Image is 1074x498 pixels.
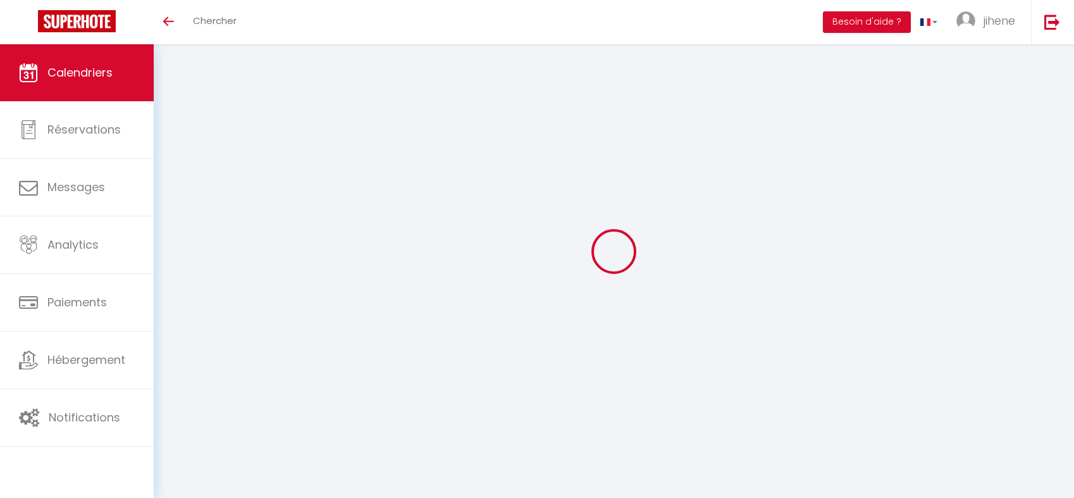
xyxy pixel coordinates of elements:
span: Réservations [47,121,121,137]
span: Analytics [47,237,99,252]
span: Paiements [47,294,107,310]
span: Hébergement [47,352,125,368]
span: Chercher [193,14,237,27]
span: jihene [984,13,1015,28]
span: Notifications [49,409,120,425]
span: Messages [47,179,105,195]
button: Besoin d'aide ? [823,11,911,33]
img: logout [1044,14,1060,30]
span: Calendriers [47,65,113,80]
img: Super Booking [38,10,116,32]
img: ... [956,11,975,30]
